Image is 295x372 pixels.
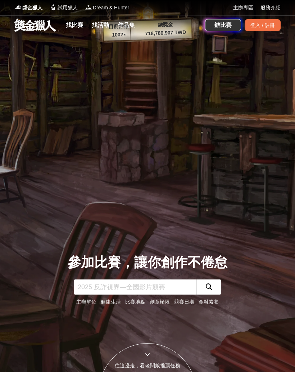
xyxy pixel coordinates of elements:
[85,4,92,11] img: Logo
[233,4,253,12] a: 主辦專區
[199,299,219,305] a: 金融素養
[101,299,121,305] a: 健康生活
[93,4,129,12] span: Dream & Hunter
[133,28,198,38] p: 718,786,907 TWD
[74,279,196,295] input: 2025 反詐視界—全國影片競賽
[63,20,86,30] a: 找比賽
[14,4,42,12] a: Logo獎金獵人
[205,19,241,31] a: 辦比賽
[89,20,112,30] a: 找活動
[58,4,78,12] span: 試用獵人
[174,299,194,305] a: 競賽日期
[99,362,196,369] div: 往這邊走，看老闆娘推薦任務
[85,4,129,12] a: LogoDream & Hunter
[150,299,170,305] a: 創意極限
[260,4,281,12] a: 服務介紹
[50,4,57,11] img: Logo
[50,4,78,12] a: Logo試用獵人
[22,4,42,12] span: 獎金獵人
[245,19,281,31] div: 登入 / 註冊
[14,4,22,11] img: Logo
[115,20,138,30] a: 作品集
[68,252,227,273] div: 參加比賽，讓你創作不倦怠
[76,299,96,305] a: 主辦單位
[125,299,145,305] a: 比賽地點
[104,31,133,39] p: 1002 ▴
